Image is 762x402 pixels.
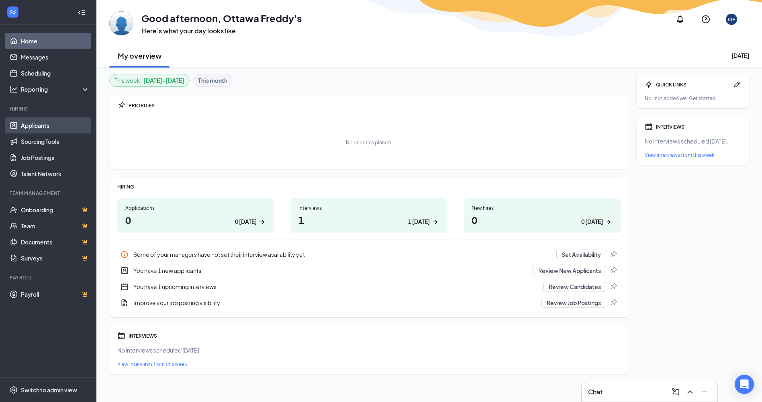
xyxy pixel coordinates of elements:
[464,198,621,233] a: New hires00 [DATE]ArrowRight
[533,266,606,275] button: Review New Applicants
[21,33,90,49] a: Home
[701,14,711,24] svg: QuestionInfo
[10,190,88,197] div: Team Management
[21,166,90,182] a: Talent Network
[117,183,621,190] div: HIRING
[117,263,621,279] a: UserEntityYou have 1 new applicantsReview New ApplicantsPin
[290,198,447,233] a: Interviews11 [DATE]ArrowRight
[117,101,125,109] svg: Pin
[133,283,539,291] div: You have 1 upcoming interviews
[117,332,125,340] svg: Calendar
[117,279,621,295] div: You have 1 upcoming interviews
[21,202,90,218] a: OnboardingCrown
[609,299,617,307] svg: Pin
[588,388,603,396] h3: Chat
[671,387,680,397] svg: ComposeMessage
[472,205,613,211] div: New hires
[645,123,653,131] svg: Calendar
[298,213,439,227] h1: 1
[728,16,735,23] div: OF
[10,274,88,281] div: Payroll
[700,387,709,397] svg: Minimize
[431,218,439,226] svg: ArrowRight
[556,250,606,259] button: Set Availability
[117,246,621,263] a: InfoSome of your managers have not set their interview availability yetSet AvailabilityPin
[117,346,621,354] div: No interviews scheduled [DATE].
[21,85,90,93] div: Reporting
[78,8,86,16] svg: Collapse
[684,386,697,398] button: ChevronUp
[609,283,617,291] svg: Pin
[656,123,741,130] div: INTERVIEWS
[21,65,90,81] a: Scheduling
[408,217,430,226] div: 1 [DATE]
[645,152,741,158] a: View interviews from this week
[133,267,528,275] div: You have 1 new applicants
[198,76,227,85] b: This month
[733,80,741,88] svg: Pen
[609,267,617,275] svg: Pin
[675,14,685,24] svg: Notifications
[258,218,266,226] svg: ArrowRight
[21,286,90,302] a: PayrollCrown
[133,250,552,258] div: Some of your managers have not set their interview availability yet
[298,205,439,211] div: Interviews
[346,139,392,146] div: No priorities pinned.
[731,51,749,59] div: [DATE]
[656,81,730,88] div: QUICK LINKS
[117,198,274,233] a: Applications00 [DATE]ArrowRight
[235,217,257,226] div: 0 [DATE]
[21,218,90,234] a: TeamCrown
[117,263,621,279] div: You have 1 new applicants
[645,80,653,88] svg: Bolt
[645,95,741,102] div: No links added yet. Get started!
[10,85,18,93] svg: Analysis
[125,213,266,227] h1: 0
[609,250,617,258] svg: Pin
[698,386,711,398] button: Minimize
[685,387,695,397] svg: ChevronUp
[21,133,90,150] a: Sourcing Tools
[10,105,88,112] div: Hiring
[21,117,90,133] a: Applicants
[9,8,17,16] svg: WorkstreamLogo
[10,386,18,394] svg: Settings
[121,250,129,258] svg: Info
[669,386,682,398] button: ComposeMessage
[121,299,129,307] svg: DocumentAdd
[125,205,266,211] div: Applications
[118,51,161,61] h2: My overview
[133,299,537,307] div: Improve your job posting visibility
[141,11,302,25] h1: Good afternoon, Ottawa Freddy's
[735,375,754,394] div: Open Intercom Messenger
[117,361,621,367] a: View interviews from this week
[129,332,621,339] div: INTERVIEWS
[117,279,621,295] a: CalendarNewYou have 1 upcoming interviewsReview CandidatesPin
[143,76,184,85] b: [DATE] - [DATE]
[121,267,129,275] svg: UserEntity
[543,282,606,291] button: Review Candidates
[109,11,133,35] img: Ottawa Freddy's
[141,27,302,35] h3: Here’s what your day looks like
[117,295,621,311] div: Improve your job posting visibility
[117,295,621,311] a: DocumentAddImprove your job posting visibilityReview Job PostingsPin
[117,246,621,263] div: Some of your managers have not set their interview availability yet
[114,76,184,85] div: This week :
[21,250,90,266] a: SurveysCrown
[121,283,129,291] svg: CalendarNew
[645,137,741,145] div: No interviews scheduled [DATE].
[129,102,621,109] div: PRIORITIES
[581,217,603,226] div: 0 [DATE]
[21,234,90,250] a: DocumentsCrown
[605,218,613,226] svg: ArrowRight
[472,213,613,227] h1: 0
[21,386,77,394] div: Switch to admin view
[21,49,90,65] a: Messages
[21,150,90,166] a: Job Postings
[541,298,606,308] button: Review Job Postings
